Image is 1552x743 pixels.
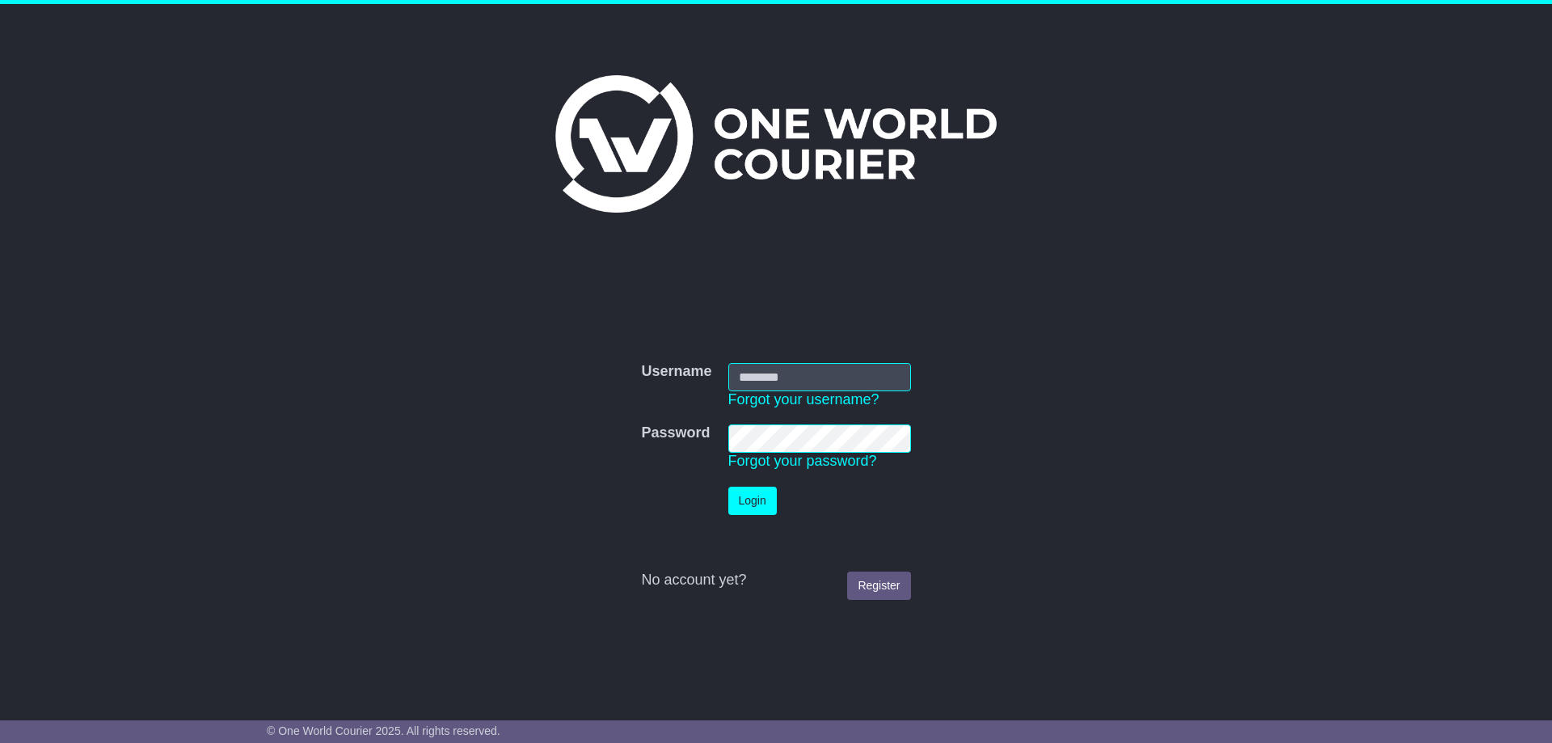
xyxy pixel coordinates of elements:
span: © One World Courier 2025. All rights reserved. [267,724,500,737]
button: Login [728,487,777,515]
img: One World [555,75,997,213]
a: Forgot your username? [728,391,879,407]
a: Register [847,572,910,600]
div: No account yet? [641,572,910,589]
a: Forgot your password? [728,453,877,469]
label: Username [641,363,711,381]
label: Password [641,424,710,442]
